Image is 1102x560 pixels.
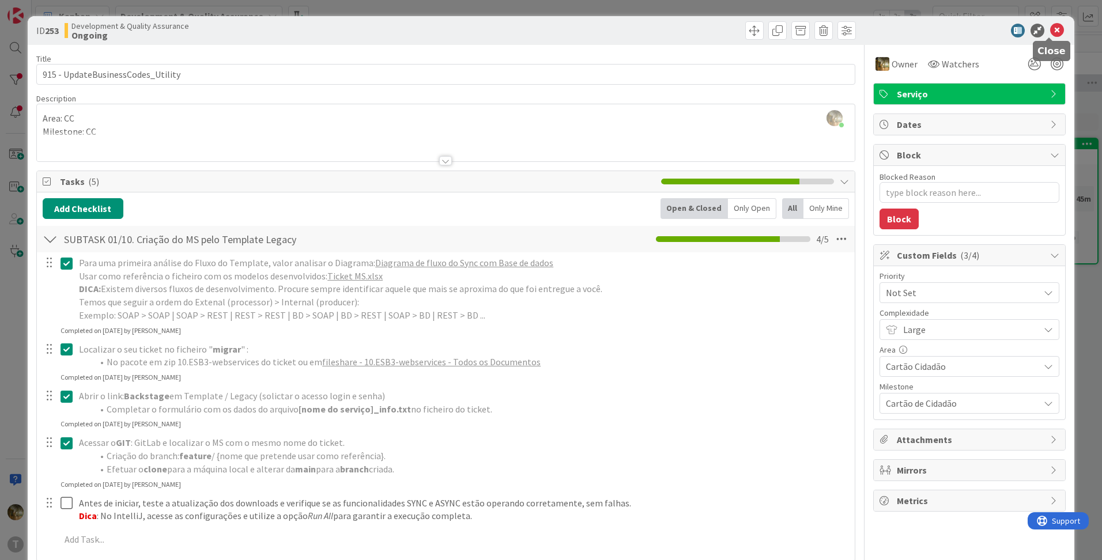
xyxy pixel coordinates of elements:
[24,2,52,16] span: Support
[880,383,1059,391] div: Milestone
[308,510,333,521] em: Run All
[79,497,847,510] p: Antes de iniciar, teste a atualização dos downloads e verifique se as funcionalidades SYNC e ASYN...
[816,232,829,246] span: 4 / 5
[79,343,847,356] p: Localizar o seu ticket no ficheiro " " :
[79,509,847,523] p: : No IntelliJ, acesse as configurações e utilize a opção para garantir a execução completa.
[36,24,59,37] span: ID
[880,346,1059,354] div: Area
[661,198,728,219] div: Open & Closed
[43,112,849,125] p: Area: CC
[903,321,1033,338] span: Large
[897,118,1044,131] span: Dates
[71,31,189,40] b: Ongoing
[179,450,212,461] strong: feature
[340,463,369,475] strong: branch
[79,256,847,270] p: Para uma primeira análise do Fluxo do Template, valor analisar o Diagrama:
[43,198,123,219] button: Add Checklist
[892,57,918,71] span: Owner
[60,175,655,188] span: Tasks
[1037,46,1066,56] h5: Close
[880,272,1059,280] div: Priority
[897,494,1044,508] span: Metrics
[61,372,181,383] div: Completed on [DATE] by [PERSON_NAME]
[61,419,181,429] div: Completed on [DATE] by [PERSON_NAME]
[88,176,99,187] span: ( 5 )
[61,479,181,490] div: Completed on [DATE] by [PERSON_NAME]
[79,309,847,322] p: Exemplo: SOAP > SOAP | SOAP > REST | REST > REST | BD > SOAP | BD > REST | SOAP > BD | REST > BD ...
[897,87,1044,101] span: Serviço
[36,64,855,85] input: type card name here...
[60,229,319,249] input: Add Checklist...
[886,395,1033,411] span: Cartão de Cidadão
[79,510,97,521] strong: Dica
[880,172,935,182] label: Blocked Reason
[886,358,1033,374] span: Cartão Cidadão
[942,57,979,71] span: Watchers
[79,283,101,294] strong: DICA:
[897,463,1044,477] span: Mirrors
[45,25,59,36] b: 253
[886,285,1033,301] span: Not Set
[79,389,847,403] p: Abrir o link: em Template / Legacy (solictar o acesso login e senha)
[897,248,1044,262] span: Custom Fields
[322,356,541,368] a: fileshare - 10.ESB3-webservices - Todos os Documentos
[803,198,849,219] div: Only Mine
[93,449,847,463] li: Criação do branch: / {nome que pretende usar como referência}.
[295,463,316,475] strong: main
[61,326,181,336] div: Completed on [DATE] by [PERSON_NAME]
[79,282,847,296] p: Existem diversos fluxos de desenvolvimento. Procure sempre identificar aquele que mais se aproxim...
[826,110,843,126] img: btZExbh4t50uq1GDbOQlJJjwHYyEn4Wn.jpg
[875,57,889,71] img: JC
[327,270,383,282] a: Ticket MS.xlsx
[375,257,553,268] a: Diagrama de fluxo do Sync com Base de dados
[782,198,803,219] div: All
[93,355,847,369] li: No pacote em zip 10.ESB3-webservices do ticket ou em
[36,54,51,64] label: Title
[213,343,241,355] strong: migrar
[79,296,847,309] p: Temos que seguir a ordem do Extenal (processor) > Internal (producer):
[728,198,776,219] div: Only Open
[124,390,169,402] strong: Backstage
[79,436,847,449] p: Acessar o : GitLab e localizar o MS com o mesmo nome do ticket.
[116,437,131,448] strong: GIT
[93,403,847,416] li: Completar o formulário com os dados do arquivo no ficheiro do ticket.
[897,433,1044,447] span: Attachments
[880,209,919,229] button: Block
[71,21,189,31] span: Development & Quality Assurance
[43,125,849,138] p: Milestone: CC
[299,403,411,415] strong: [nome do serviço]_info.txt
[79,270,847,283] p: Usar como referência o ficheiro com os modelos desenvolvidos:
[897,148,1044,162] span: Block
[880,309,1059,317] div: Complexidade
[36,93,76,104] span: Description
[960,249,979,261] span: ( 3/4 )
[144,463,167,475] strong: clone
[93,463,847,476] li: Efetuar o para a máquina local e alterar da para a criada.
